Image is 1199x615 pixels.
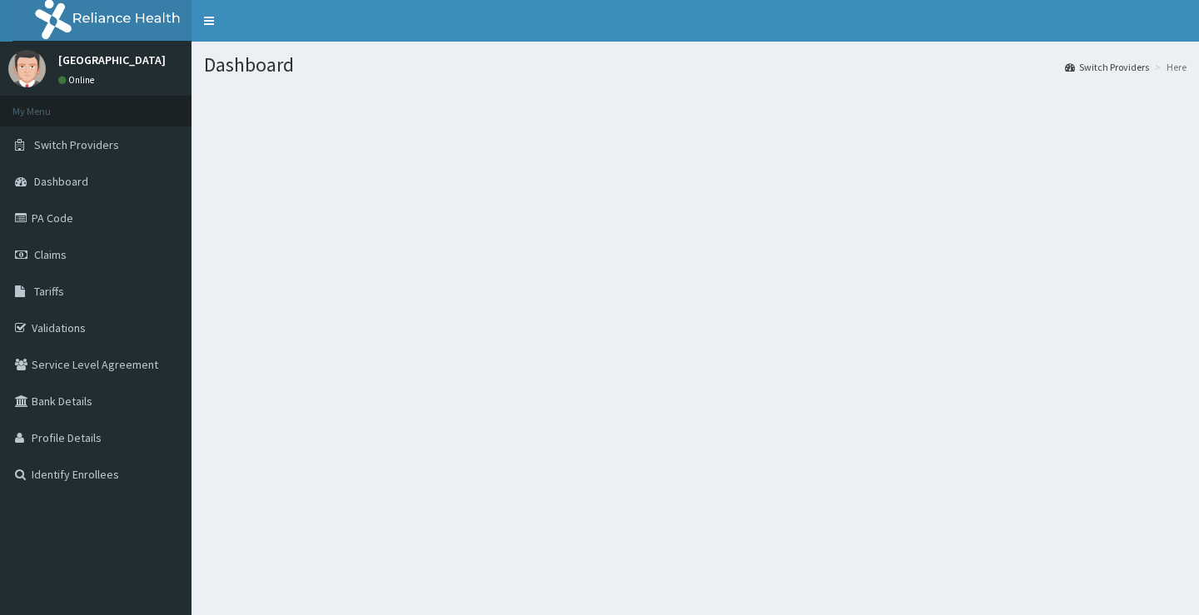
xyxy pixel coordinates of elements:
[204,54,1187,76] h1: Dashboard
[34,174,88,189] span: Dashboard
[1151,60,1187,74] li: Here
[34,137,119,152] span: Switch Providers
[58,74,98,86] a: Online
[34,247,67,262] span: Claims
[1065,60,1149,74] a: Switch Providers
[34,284,64,299] span: Tariffs
[8,50,46,87] img: User Image
[58,54,166,66] p: [GEOGRAPHIC_DATA]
